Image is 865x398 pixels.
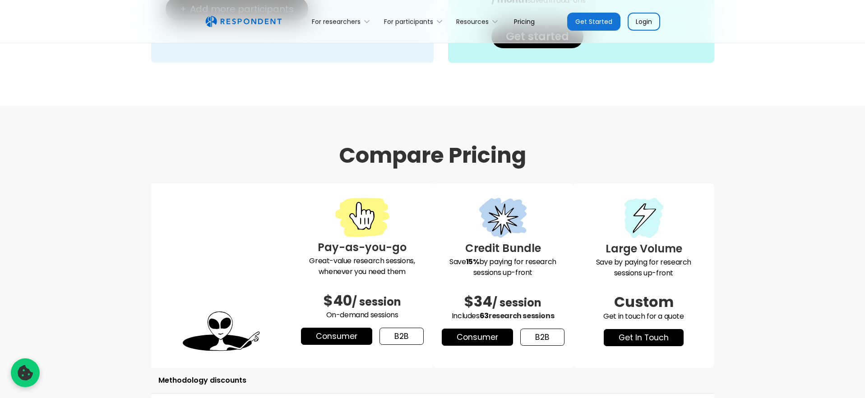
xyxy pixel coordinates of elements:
[440,256,566,278] p: Save by paying for research sessions up-front
[312,17,361,26] div: For researchers
[324,290,352,311] span: $40
[301,328,372,345] a: Consumer
[144,142,722,169] h1: Compare Pricing
[581,241,707,257] h3: Large Volume
[581,257,707,279] p: Save by paying for research sessions up-front
[151,368,714,393] td: Methodology discounts
[299,310,426,320] p: On-demand sessions
[480,311,489,321] span: 63
[205,16,282,27] img: Untitled UI logotext
[456,17,489,26] div: Resources
[451,11,507,32] div: Resources
[352,294,401,309] span: / session
[384,17,433,26] div: For participants
[442,329,513,346] a: Consumer
[581,311,707,322] p: Get in touch for a quote
[299,256,426,277] p: Great-value research sessions, whenever you need them
[205,16,282,27] a: home
[440,240,566,256] h3: Credit Bundle
[567,13,620,31] a: Get Started
[604,329,684,346] a: get in touch
[299,239,426,256] h3: Pay-as-you-go
[520,329,564,346] a: b2b
[466,256,479,267] strong: 15%
[489,311,554,321] span: research sessions
[507,11,542,32] a: Pricing
[492,295,541,310] span: / session
[307,11,379,32] div: For researchers
[440,311,566,321] p: Includes
[614,292,674,312] span: Custom
[628,13,660,31] a: Login
[464,291,492,311] span: $34
[379,11,451,32] div: For participants
[379,328,424,345] a: b2b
